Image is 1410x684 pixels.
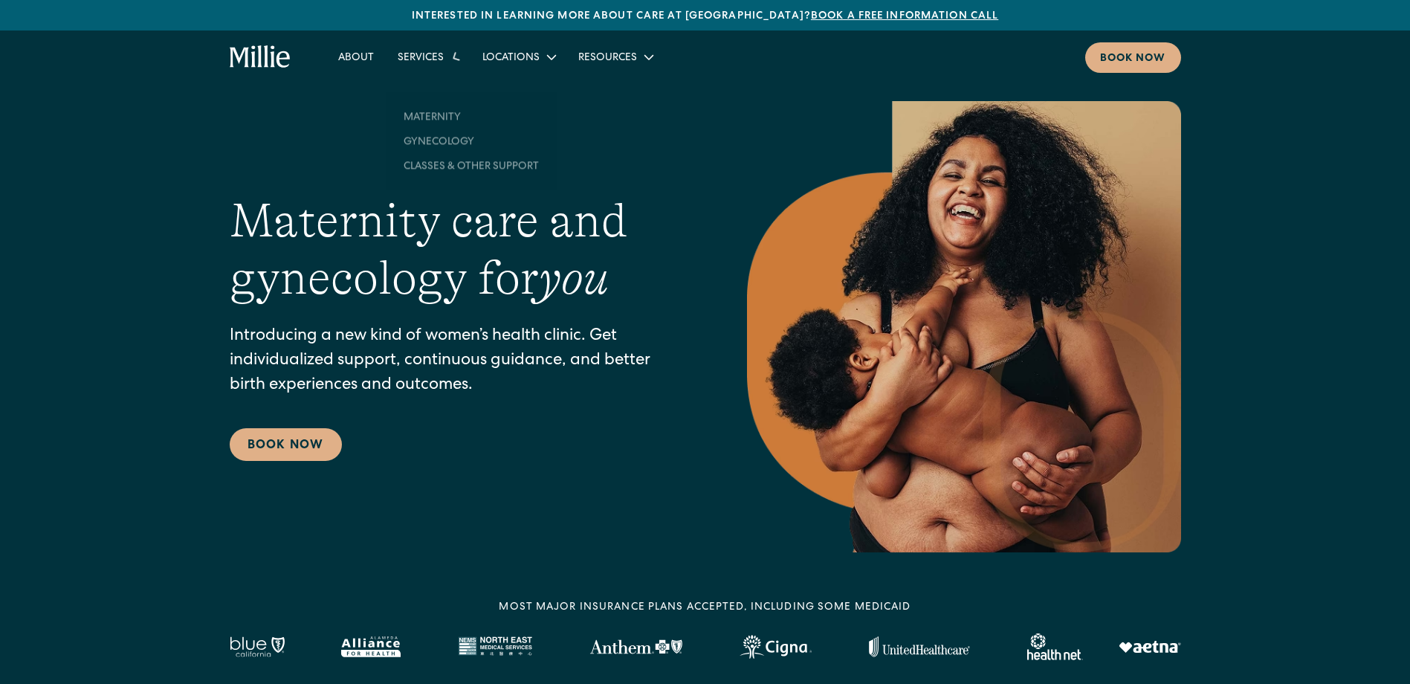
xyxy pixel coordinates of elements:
[539,251,609,305] em: you
[740,635,812,659] img: Cigna logo
[230,428,342,461] a: Book Now
[392,129,551,153] a: Gynecology
[811,11,998,22] a: Book a free information call
[386,45,470,69] div: Services
[398,51,444,66] div: Services
[470,45,566,69] div: Locations
[326,45,386,69] a: About
[482,51,540,66] div: Locations
[589,639,682,654] img: Anthem Logo
[1119,641,1181,653] img: Aetna logo
[230,45,291,69] a: home
[1027,633,1083,660] img: Healthnet logo
[392,104,551,129] a: Maternity
[392,153,551,178] a: Classes & Other Support
[747,101,1181,552] img: Smiling mother with her baby in arms, celebrating body positivity and the nurturing bond of postp...
[869,636,970,657] img: United Healthcare logo
[499,600,911,616] div: MOST MAJOR INSURANCE PLANS ACCEPTED, INCLUDING some MEDICAID
[1085,42,1181,73] a: Book now
[458,636,532,657] img: North East Medical Services logo
[230,636,285,657] img: Blue California logo
[578,51,637,66] div: Resources
[230,325,688,399] p: Introducing a new kind of women’s health clinic. Get individualized support, continuous guidance,...
[1100,51,1166,67] div: Book now
[386,92,557,190] nav: Services
[230,193,688,307] h1: Maternity care and gynecology for
[341,636,400,657] img: Alameda Alliance logo
[566,45,664,69] div: Resources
